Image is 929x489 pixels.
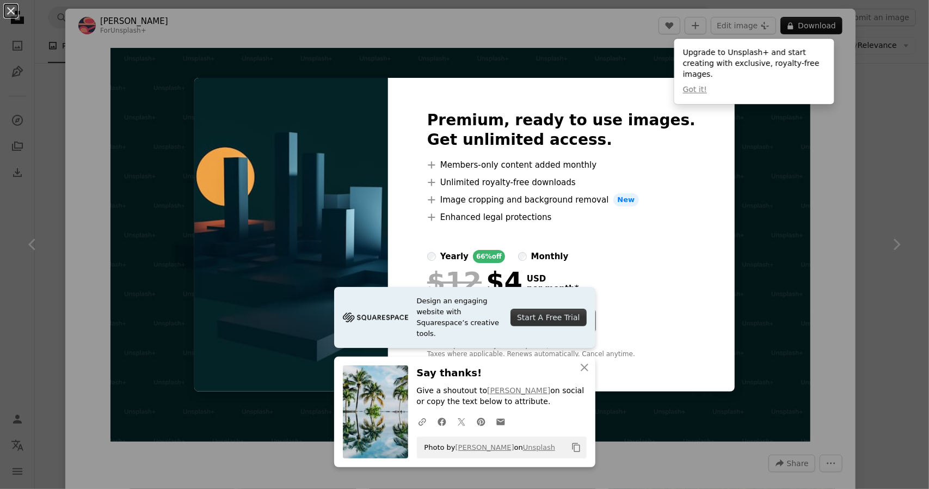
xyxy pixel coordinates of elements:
span: Photo by on [419,439,556,456]
li: Unlimited royalty-free downloads [427,176,696,189]
span: per month * [527,284,579,294]
span: Design an engaging website with Squarespace’s creative tools. [417,296,502,339]
div: Start A Free Trial [510,309,586,326]
h3: Say thanks! [417,365,587,381]
a: Unsplash [523,443,555,451]
a: Share on Facebook [432,411,452,432]
button: Got it! [683,84,707,95]
a: Share on Twitter [452,411,471,432]
div: $4 [427,267,522,296]
li: Enhanced legal protections [427,211,696,224]
span: $12 [427,267,482,296]
img: file-1705255347840-230a6ab5bca9image [343,309,408,326]
input: monthly [518,252,527,261]
a: [PERSON_NAME] [487,386,550,395]
li: Image cropping and background removal [427,193,696,206]
div: monthly [531,250,569,263]
div: yearly [440,250,469,263]
h2: Premium, ready to use images. Get unlimited access. [427,111,696,150]
div: Upgrade to Unsplash+ and start creating with exclusive, royalty-free images. [674,39,834,104]
span: USD [527,274,579,284]
a: Share on Pinterest [471,411,491,432]
button: Copy to clipboard [567,438,586,457]
p: Give a shoutout to on social or copy the text below to attribute. [417,386,587,407]
a: Design an engaging website with Squarespace’s creative tools.Start A Free Trial [334,287,595,348]
li: Members-only content added monthly [427,158,696,172]
span: New [613,193,639,206]
a: [PERSON_NAME] [456,443,514,451]
div: 66% off [473,250,505,263]
img: premium_photo-1678813963665-b0d6ad7a0ba6 [194,78,388,392]
a: Share over email [491,411,510,432]
input: yearly66%off [427,252,436,261]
